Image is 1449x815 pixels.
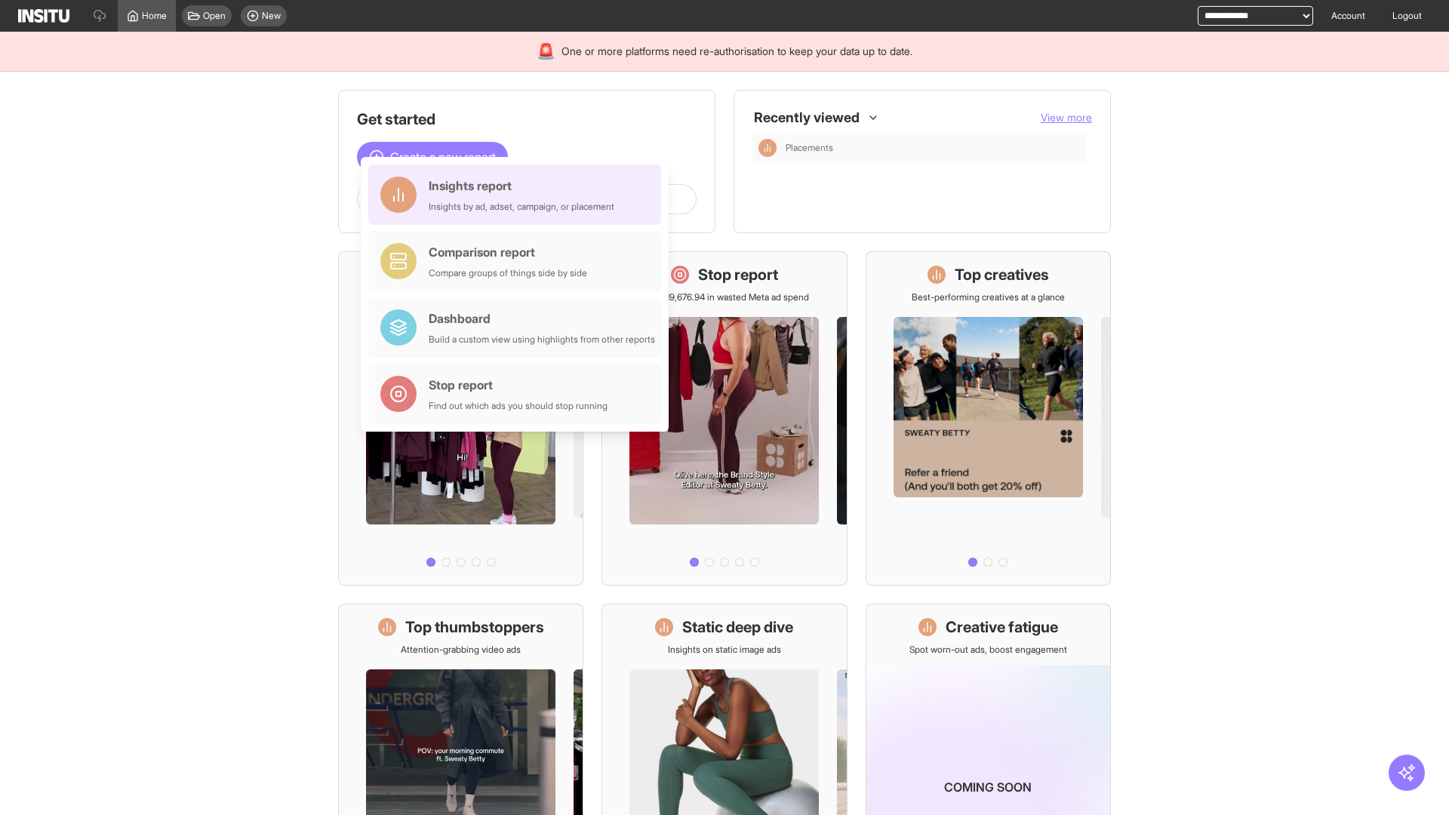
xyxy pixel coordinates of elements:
div: Stop report [429,376,608,394]
div: Insights report [429,177,614,195]
h1: Static deep dive [682,617,793,638]
p: Save £19,676.94 in wasted Meta ad spend [639,291,809,303]
h1: Stop report [698,264,778,285]
span: View more [1041,111,1092,124]
span: Placements [786,142,833,154]
span: One or more platforms need re-authorisation to keep your data up to date. [561,44,912,59]
div: 🚨 [537,41,555,62]
h1: Top thumbstoppers [405,617,544,638]
div: Dashboard [429,309,655,328]
a: What's live nowSee all active ads instantly [338,251,583,586]
span: Home [142,10,167,22]
img: Logo [18,9,69,23]
div: Compare groups of things side by side [429,267,587,279]
h1: Top creatives [955,264,1049,285]
span: Open [203,10,226,22]
button: Create a new report [357,142,508,172]
h1: Get started [357,109,697,130]
p: Attention-grabbing video ads [401,644,521,656]
a: Stop reportSave £19,676.94 in wasted Meta ad spend [601,251,847,586]
div: Find out which ads you should stop running [429,400,608,412]
span: New [262,10,281,22]
div: Build a custom view using highlights from other reports [429,334,655,346]
div: Comparison report [429,243,587,261]
div: Insights [758,139,777,157]
span: Create a new report [390,148,496,166]
div: Insights by ad, adset, campaign, or placement [429,201,614,213]
p: Insights on static image ads [668,644,781,656]
button: View more [1041,110,1092,125]
a: Top creativesBest-performing creatives at a glance [866,251,1111,586]
p: Best-performing creatives at a glance [912,291,1065,303]
span: Placements [786,142,1080,154]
